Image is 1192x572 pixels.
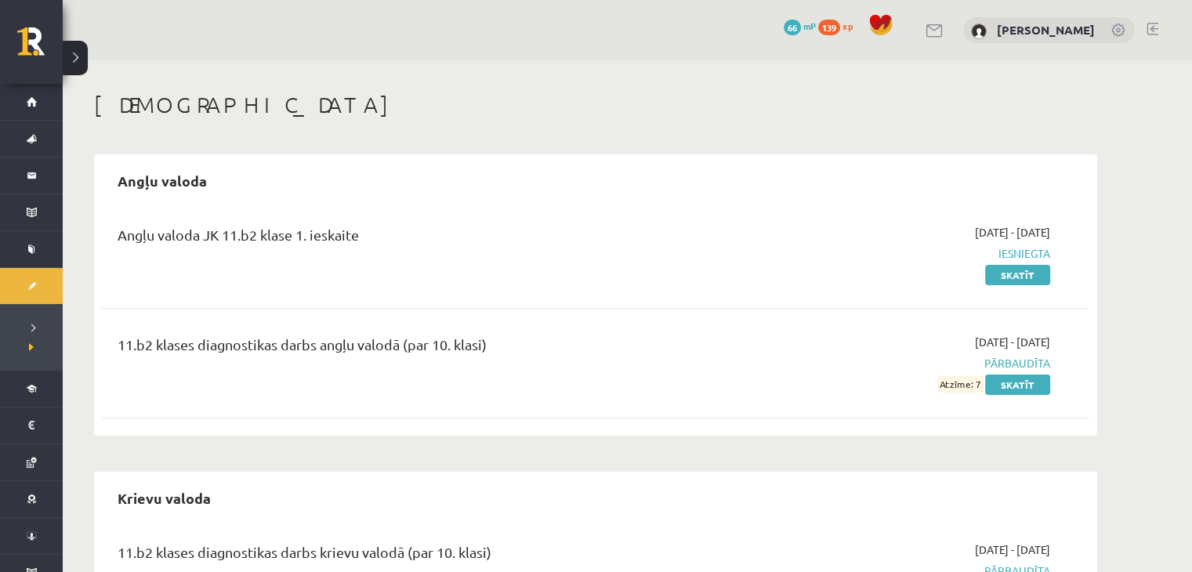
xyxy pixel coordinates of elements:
[975,334,1050,350] span: [DATE] - [DATE]
[985,265,1050,285] a: Skatīt
[755,355,1050,371] span: Pārbaudīta
[937,376,983,393] span: Atzīme: 7
[985,375,1050,395] a: Skatīt
[818,20,860,32] a: 139 xp
[784,20,816,32] a: 66 mP
[784,20,801,35] span: 66
[102,162,223,199] h2: Angļu valoda
[755,245,1050,262] span: Iesniegta
[818,20,840,35] span: 139
[997,22,1095,38] a: [PERSON_NAME]
[118,541,731,570] div: 11.b2 klases diagnostikas darbs krievu valodā (par 10. klasi)
[118,224,731,253] div: Angļu valoda JK 11.b2 klase 1. ieskaite
[118,334,731,363] div: 11.b2 klases diagnostikas darbs angļu valodā (par 10. klasi)
[975,541,1050,558] span: [DATE] - [DATE]
[94,92,1097,118] h1: [DEMOGRAPHIC_DATA]
[17,27,63,67] a: Rīgas 1. Tālmācības vidusskola
[971,24,987,39] img: Elizabete Melngalve
[102,480,226,516] h2: Krievu valoda
[803,20,816,32] span: mP
[975,224,1050,241] span: [DATE] - [DATE]
[842,20,853,32] span: xp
